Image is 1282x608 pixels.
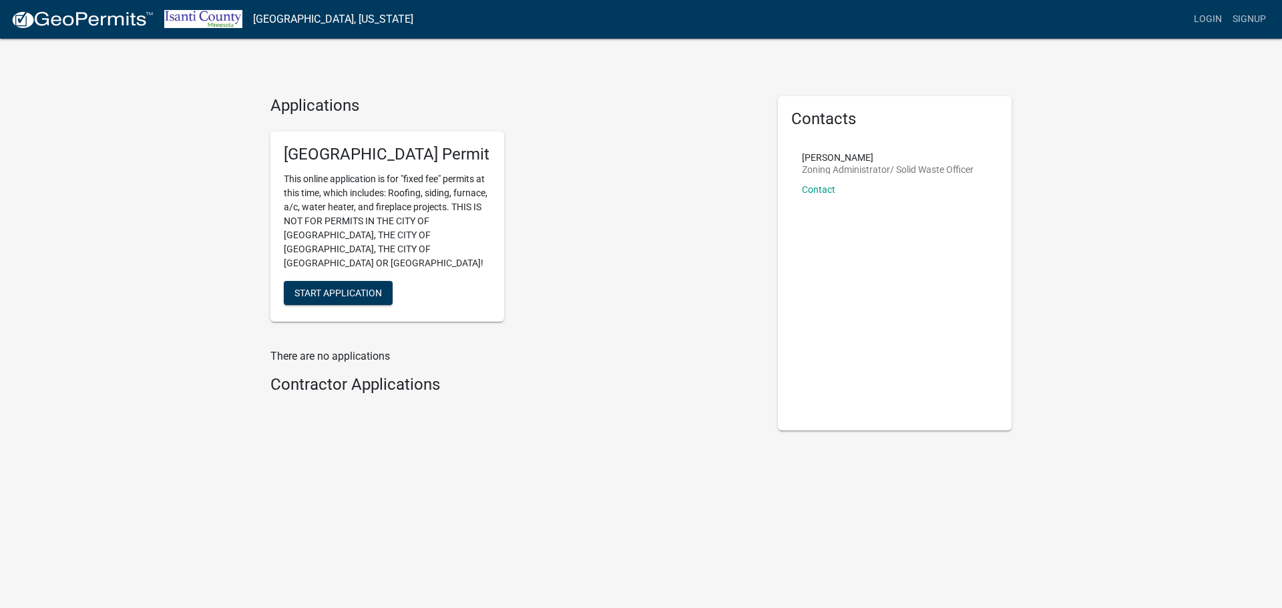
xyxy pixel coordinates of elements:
span: Start Application [294,287,382,298]
wm-workflow-list-section: Contractor Applications [270,375,758,400]
wm-workflow-list-section: Applications [270,96,758,332]
p: [PERSON_NAME] [802,153,974,162]
button: Start Application [284,281,393,305]
img: Isanti County, Minnesota [164,10,242,28]
p: Zoning Administrator/ Solid Waste Officer [802,165,974,174]
p: This online application is for "fixed fee" permits at this time, which includes: Roofing, siding,... [284,172,491,270]
h5: Contacts [791,109,998,129]
h4: Contractor Applications [270,375,758,394]
p: There are no applications [270,348,758,364]
a: [GEOGRAPHIC_DATA], [US_STATE] [253,8,413,31]
h5: [GEOGRAPHIC_DATA] Permit [284,145,491,164]
a: Signup [1227,7,1271,32]
h4: Applications [270,96,758,115]
a: Contact [802,184,835,195]
a: Login [1189,7,1227,32]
